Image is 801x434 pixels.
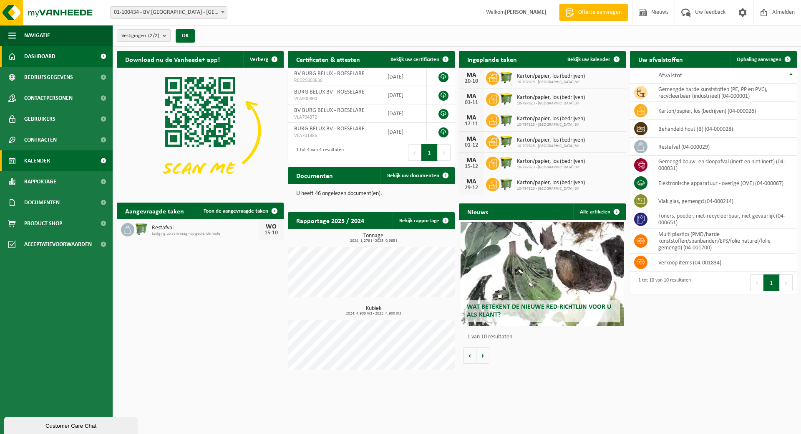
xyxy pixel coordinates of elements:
[111,7,227,18] span: 01-100434 - BV BURG BELUX - ROESELARE
[652,192,797,210] td: vlak glas, gemengd (04-000214)
[499,91,514,106] img: WB-1100-HPE-GN-50
[463,121,480,127] div: 17-11
[176,29,195,43] button: OK
[652,138,797,156] td: restafval (04-000029)
[652,174,797,192] td: elektronische apparatuur - overige (OVE) (04-000067)
[197,203,283,219] a: Toon de aangevraagde taken
[463,100,480,106] div: 03-11
[652,210,797,228] td: toners, poeder, niet-recycleerbaar, niet gevaarlijk (04-000651)
[567,57,610,62] span: Bekijk uw kalender
[292,306,455,316] h3: Kubiek
[652,254,797,272] td: verkoop items (04-001834)
[381,86,427,104] td: [DATE]
[24,109,55,129] span: Gebruikers
[652,102,797,120] td: karton/papier, los (bedrijven) (04-000026)
[658,72,682,79] span: Afvalstof
[573,203,625,220] a: Alle artikelen
[296,191,446,197] p: U heeft 46 ongelezen document(en).
[294,126,365,132] span: BURG BELUX BV - ROESELARE
[24,192,60,213] span: Documenten
[780,274,793,291] button: Next
[24,25,50,46] span: Navigatie
[730,51,796,68] a: Ophaling aanvragen
[499,113,514,127] img: WB-1100-HPE-GN-50
[24,150,50,171] span: Kalender
[517,94,585,101] span: Karton/papier, los (bedrijven)
[463,136,480,142] div: MA
[463,114,480,121] div: MA
[421,144,438,161] button: 1
[517,73,585,80] span: Karton/papier, los (bedrijven)
[243,51,283,68] button: Verberg
[288,167,341,183] h2: Documenten
[294,71,365,77] span: BV BURG BELUX - ROESELARE
[463,185,480,191] div: 29-12
[152,231,259,236] span: Lediging op aanvraag - op geplande route
[24,234,92,255] span: Acceptatievoorwaarden
[459,203,496,220] h2: Nieuws
[499,70,514,84] img: WB-1100-HPE-GN-50
[117,29,171,42] button: Vestigingen(2/2)
[499,155,514,170] img: WB-1100-HPE-GN-50
[381,68,427,86] td: [DATE]
[24,171,56,192] span: Rapportage
[204,208,268,214] span: Toon de aangevraagde taken
[294,96,375,102] span: VLA900860
[517,116,585,122] span: Karton/papier, los (bedrijven)
[24,88,73,109] span: Contactpersonen
[294,77,375,84] span: RED25003830
[576,8,624,17] span: Offerte aanvragen
[750,274,763,291] button: Previous
[384,51,454,68] a: Bekijk uw certificaten
[393,212,454,229] a: Bekijk rapportage
[517,165,585,170] span: 10-797823 - [GEOGRAPHIC_DATA] BV
[152,225,259,231] span: Restafval
[463,164,480,170] div: 15-12
[288,212,373,228] h2: Rapportage 2025 / 2024
[517,180,585,186] span: Karton/papier, los (bedrijven)
[134,222,149,236] img: WB-0770-HPE-GN-51
[381,104,427,123] td: [DATE]
[505,9,547,15] strong: [PERSON_NAME]
[117,51,228,67] h2: Download nu de Vanheede+ app!
[117,68,284,193] img: Download de VHEPlus App
[380,167,454,184] a: Bekijk uw documenten
[652,120,797,138] td: behandeld hout (B) (04-000028)
[652,84,797,102] td: gemengde harde kunststoffen (PE, PP en PVC), recycleerbaar (industrieel) (04-000001)
[4,416,139,434] iframe: chat widget
[117,203,192,219] h2: Aangevraagde taken
[652,228,797,254] td: multi plastics (PMD/harde kunststoffen/spanbanden/EPS/folie naturel/folie gemengd) (04-001700)
[737,57,781,62] span: Ophaling aanvragen
[294,89,365,95] span: BURG BELUX BV - ROESELARE
[438,144,451,161] button: Next
[461,222,624,326] a: Wat betekent de nieuwe RED-richtlijn voor u als klant?
[387,173,439,178] span: Bekijk uw documenten
[630,51,691,67] h2: Uw afvalstoffen
[652,156,797,174] td: gemengd bouw- en sloopafval (inert en niet inert) (04-000031)
[463,142,480,148] div: 01-12
[408,144,421,161] button: Previous
[517,101,585,106] span: 10-797823 - [GEOGRAPHIC_DATA] BV
[476,347,489,364] button: Volgende
[294,114,375,121] span: VLA704872
[463,79,480,84] div: 20-10
[294,132,375,139] span: VLA701886
[517,186,585,191] span: 10-797823 - [GEOGRAPHIC_DATA] BV
[294,107,365,114] span: BV BURG BELUX - ROESELARE
[390,57,439,62] span: Bekijk uw certificaten
[463,178,480,185] div: MA
[292,143,344,162] div: 1 tot 4 van 4 resultaten
[24,129,57,150] span: Contracten
[463,157,480,164] div: MA
[292,233,455,243] h3: Tonnage
[263,230,280,236] div: 15-10
[499,134,514,148] img: WB-1100-HPE-GN-50
[263,223,280,230] div: WO
[517,137,585,144] span: Karton/papier, los (bedrijven)
[121,30,159,42] span: Vestigingen
[634,274,691,292] div: 1 tot 10 van 10 resultaten
[110,6,227,19] span: 01-100434 - BV BURG BELUX - ROESELARE
[381,123,427,141] td: [DATE]
[463,93,480,100] div: MA
[561,51,625,68] a: Bekijk uw kalender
